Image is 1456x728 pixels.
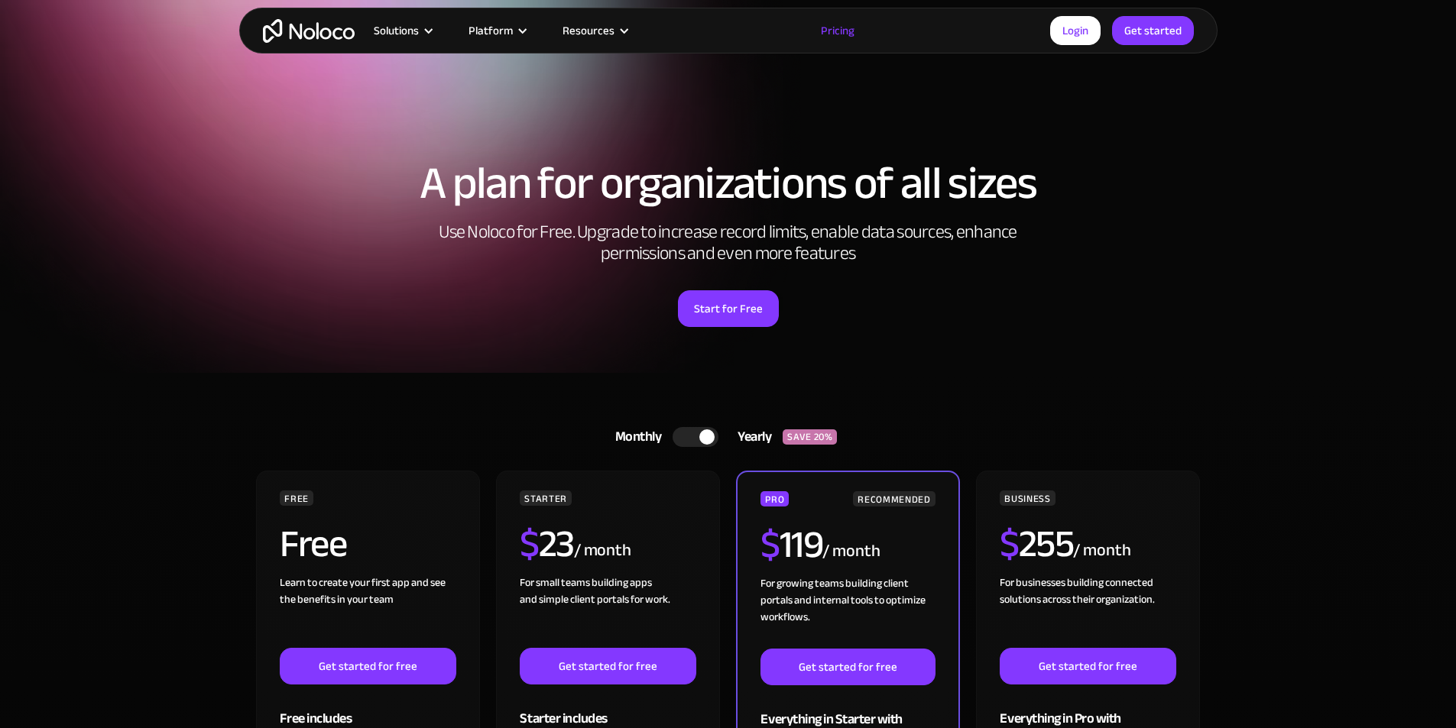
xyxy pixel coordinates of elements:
div: Platform [469,21,513,40]
h2: 23 [520,525,574,563]
div: STARTER [520,490,571,506]
span: $ [520,508,539,580]
div: SAVE 20% [783,429,837,445]
h2: 255 [1000,525,1073,563]
div: For businesses building connected solutions across their organization. ‍ [1000,574,1176,648]
a: Get started for free [520,648,696,684]
div: FREE [280,490,313,506]
div: / month [574,539,631,563]
div: BUSINESS [1000,490,1055,506]
div: Solutions [355,21,449,40]
div: Platform [449,21,543,40]
span: $ [760,509,780,581]
span: $ [1000,508,1019,580]
div: PRO [760,491,789,506]
div: / month [822,539,880,564]
h1: A plan for organizations of all sizes [255,160,1202,206]
div: / month [1073,539,1130,563]
a: Get started for free [760,649,935,685]
div: Monthly [596,425,673,448]
h2: 119 [760,526,822,564]
a: Pricing [802,21,874,40]
div: Learn to create your first app and see the benefits in your team ‍ [280,574,456,648]
a: Get started [1112,16,1194,45]
div: RECOMMENDED [853,491,935,506]
div: For small teams building apps and simple client portals for work. ‍ [520,574,696,648]
a: Login [1050,16,1101,45]
h2: Use Noloco for Free. Upgrade to increase record limits, enable data sources, enhance permissions ... [423,222,1034,264]
a: Get started for free [280,648,456,684]
div: For growing teams building client portals and internal tools to optimize workflows. [760,575,935,649]
div: Resources [543,21,645,40]
div: Resources [563,21,615,40]
a: Get started for free [1000,648,1176,684]
h2: Free [280,525,346,563]
div: Yearly [718,425,783,448]
a: home [263,19,355,43]
div: Solutions [374,21,419,40]
a: Start for Free [678,290,779,327]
